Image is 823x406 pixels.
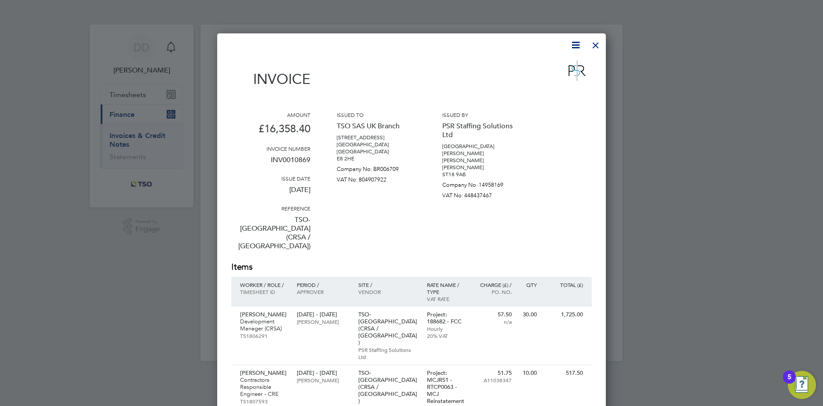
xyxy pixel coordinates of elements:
p: [DATE] [231,182,310,205]
p: ST18 9AB [442,171,521,178]
p: [STREET_ADDRESS] [337,134,416,141]
p: Vendor [358,288,418,295]
p: [PERSON_NAME] [297,318,349,325]
p: Site / [358,281,418,288]
p: TSO-[GEOGRAPHIC_DATA] (CRSA / [GEOGRAPHIC_DATA]) [358,311,418,346]
h1: Invoice [231,71,310,87]
p: 30.00 [521,311,537,318]
p: [PERSON_NAME] [240,311,288,318]
div: 5 [787,377,791,388]
p: 51.75 [473,370,512,377]
p: INV0010869 [231,152,310,175]
h3: Amount [231,111,310,118]
p: 20% VAT [427,332,465,339]
p: QTY [521,281,537,288]
p: [GEOGRAPHIC_DATA] [337,141,416,148]
p: [DATE] - [DATE] [297,370,349,377]
h3: Issued by [442,111,521,118]
p: Development Manager (CRSA) [240,318,288,332]
p: Company No: 14958169 [442,178,521,188]
p: Company No: BR006709 [337,162,416,173]
p: Worker / Role / [240,281,288,288]
p: Timesheet ID [240,288,288,295]
p: Charge (£) / [473,281,512,288]
h2: Items [231,261,592,273]
button: Open Resource Center, 5 new notifications [788,371,816,399]
p: 57.50 [473,311,512,318]
h3: Issue date [231,175,310,182]
p: Contractors Responsible Engineer - CRE [240,377,288,398]
p: [PERSON_NAME] [297,377,349,384]
p: TS1806291 [240,332,288,339]
p: Project: 188682 - FCC [427,311,465,325]
p: [DATE] - [DATE] [297,311,349,318]
p: 10.00 [521,370,537,377]
p: E8 2HE [337,155,416,162]
h3: Reference [231,205,310,212]
p: [PERSON_NAME] [442,157,521,164]
p: 517.50 [546,370,583,377]
p: TSO-[GEOGRAPHIC_DATA] (CRSA / [GEOGRAPHIC_DATA]) [358,370,418,405]
p: VAT rate [427,295,465,302]
p: Rate name / type [427,281,465,295]
h3: Invoice number [231,145,310,152]
p: Period / [297,281,349,288]
img: psrsolutions-logo-remittance.png [563,58,592,84]
p: [PERSON_NAME] [240,370,288,377]
p: Po. No. [473,288,512,295]
p: [PERSON_NAME] [442,164,521,171]
p: TSO-[GEOGRAPHIC_DATA] (CRSA / [GEOGRAPHIC_DATA]) [231,212,310,261]
p: VAT No: 804907922 [337,173,416,183]
p: TSO SAS UK Branch [337,118,416,134]
p: [GEOGRAPHIC_DATA][PERSON_NAME] [442,143,521,157]
p: Hourly [427,325,465,332]
h3: Issued to [337,111,416,118]
p: [GEOGRAPHIC_DATA] [337,148,416,155]
p: Total (£) [546,281,583,288]
p: £16,358.40 [231,118,310,145]
p: PSR Staffing Solutions Ltd [358,346,418,360]
p: Approver [297,288,349,295]
p: 1,725.00 [546,311,583,318]
p: PSR Staffing Solutions Ltd [442,118,521,143]
p: n/a [473,318,512,325]
p: VAT No: 448437467 [442,188,521,199]
p: A11038347 [473,377,512,384]
p: TS1807593 [240,398,288,405]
